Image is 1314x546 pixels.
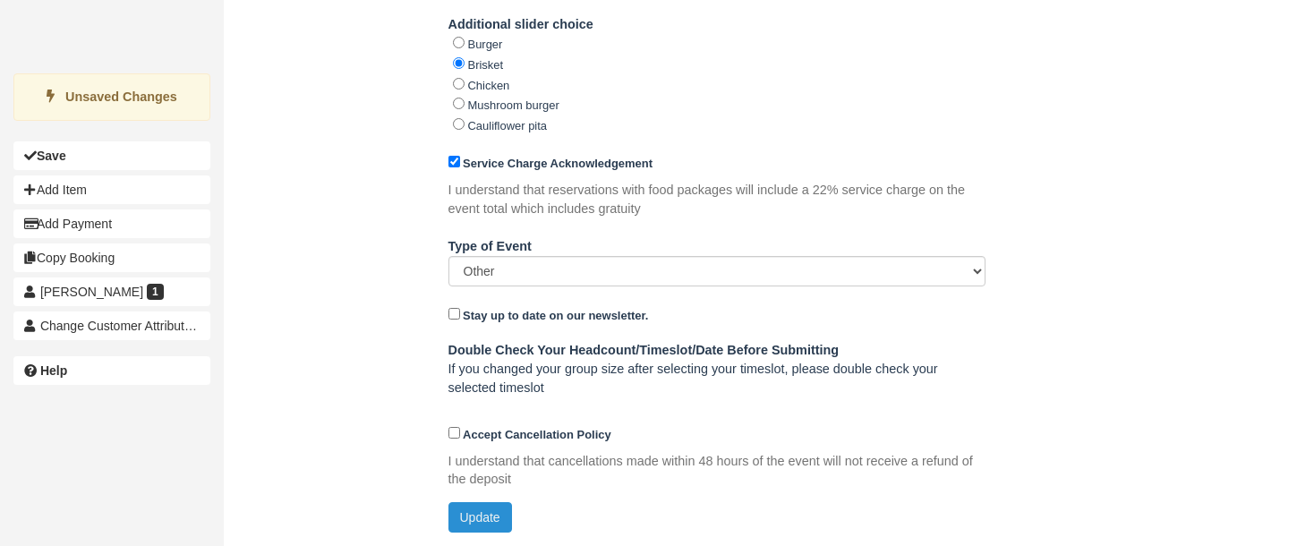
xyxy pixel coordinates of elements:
button: Copy Booking [13,243,210,272]
label: Additional slider choice [448,9,593,34]
button: Update [448,502,512,533]
button: Add Item [13,175,210,204]
span: [PERSON_NAME] [40,285,143,299]
input: Accept Cancellation Policy [448,427,460,439]
a: Help [13,356,210,385]
label: Mushroom burger [468,98,559,112]
b: Help [40,363,67,378]
strong: Service Charge Acknowledgement [463,157,653,170]
button: Add Payment [13,209,210,238]
strong: Accept Cancellation Policy [463,428,611,441]
label: Burger [468,38,503,51]
b: Save [37,149,66,163]
strong: Stay up to date on our newsletter. [463,309,648,322]
p: I understand that reservations with food packages will include a 22% service charge on the event ... [448,181,985,218]
span: Change Customer Attribution [40,319,201,333]
button: Save [13,141,210,170]
label: Chicken [468,79,510,92]
p: If you changed your group size after selecting your timeslot, please double check your selected t... [448,341,985,397]
a: [PERSON_NAME] 1 [13,277,210,306]
label: Type of Event [448,231,532,256]
strong: Unsaved Changes [65,90,177,104]
b: Double Check Your Headcount/Timeslot/Date Before Submitting [448,343,840,357]
input: Stay up to date on our newsletter. [448,308,460,320]
button: Change Customer Attribution [13,311,210,340]
label: Brisket [468,58,504,72]
input: Service Charge Acknowledgement [448,156,460,167]
label: Cauliflower pita [468,119,548,132]
span: 1 [147,284,164,300]
p: I understand that cancellations made within 48 hours of the event will not receive a refund of th... [448,452,985,489]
